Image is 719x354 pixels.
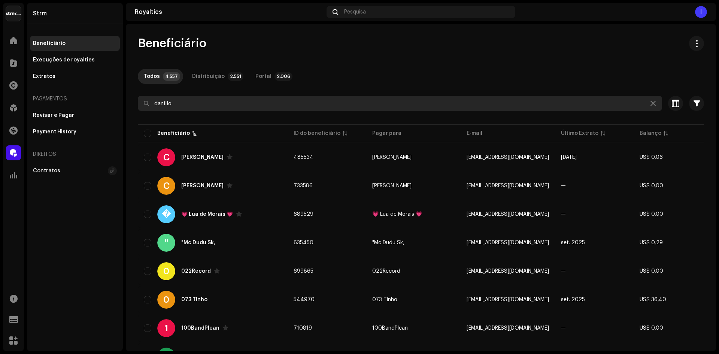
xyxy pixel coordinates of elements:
div: Balanço [640,130,661,137]
span: 689529 [294,212,313,217]
div: Extratos [33,73,55,79]
img: 408b884b-546b-4518-8448-1008f9c76b02 [6,6,21,21]
div: Beneficiário [157,130,190,137]
span: 699865 [294,269,313,274]
div: I [695,6,707,18]
re-a-nav-header: Pagamentos [30,90,120,108]
span: infoluademorais@yahoo.com [467,212,549,217]
re-a-nav-header: Direitos [30,145,120,163]
span: 💗 Lua de Morais 💗 [372,212,422,217]
re-m-nav-item: Extratos [30,69,120,84]
div: 100BandPlean [181,326,219,331]
span: — [561,212,566,217]
div: C [157,177,175,195]
span: 073 Tinho [372,297,397,302]
input: Pesquisa [138,96,662,111]
span: US$ 36,40 [640,297,666,302]
span: set. 2025 [561,240,585,245]
div: Último Extrato [561,130,598,137]
re-m-nav-item: Execuções de royalties [30,52,120,67]
span: US$ 0,00 [640,212,663,217]
span: 100BandPlean [372,326,408,331]
div: 022Record [181,269,211,274]
div: "Mc Dudu Sk, [181,240,215,245]
div: Payment History [33,129,76,135]
span: mana9584@gmail.com [467,297,549,302]
span: US$ 0,00 [640,269,663,274]
span: 544970 [294,297,315,302]
div: Todos [144,69,160,84]
p-badge: 4.557 [163,72,180,81]
re-m-nav-item: Payment History [30,124,120,139]
p-badge: 2.551 [228,72,243,81]
div: � [157,205,175,223]
span: — [561,269,566,274]
re-m-nav-item: Contratos [30,163,120,178]
div: Execuções de royalties [33,57,95,63]
span: — [561,183,566,188]
span: Carlos [372,155,412,160]
div: Portal [255,69,271,84]
div: Revisar e Pagar [33,112,74,118]
div: 073 Tinho [181,297,207,302]
div: 0 [157,262,175,280]
span: Beneficiário [138,36,206,51]
span: getcashjiff@yahoo.com [467,183,549,188]
span: 485534 [294,155,313,160]
div: Contratos [33,168,60,174]
span: Christopher Jones [372,183,412,188]
re-m-nav-item: Beneficiário [30,36,120,51]
span: 733586 [294,183,313,188]
span: US$ 0,00 [640,183,663,188]
span: jun. 2025 [561,155,577,160]
p-badge: 2.006 [274,72,292,81]
div: Royalties [135,9,324,15]
span: — [561,326,566,331]
div: Christopher Jones [181,183,224,188]
div: ID do beneficiário [294,130,340,137]
div: Beneficiário [33,40,66,46]
span: US$ 0,06 [640,155,663,160]
span: juniorfrea5@gmail.com [467,326,549,331]
div: 1 [157,319,175,337]
span: atlanticorecords54@gmail.com [467,269,549,274]
div: Carlos [181,155,224,160]
span: US$ 0,29 [640,240,663,245]
span: set. 2025 [561,297,585,302]
span: 635450 [294,240,313,245]
span: "Mc Dudu Sk, [372,240,404,245]
span: US$ 0,00 [640,326,663,331]
span: Pesquisa [344,9,366,15]
div: 💗 Lua de Morais 💗 [181,212,233,217]
div: Distribuição [192,69,225,84]
span: 022Record [372,269,400,274]
re-m-nav-item: Revisar e Pagar [30,108,120,123]
span: kalzin025@gmail.com [467,155,549,160]
div: C [157,148,175,166]
span: eduardoferreira96789@gmail.com [467,240,549,245]
div: 0 [157,291,175,309]
span: 710819 [294,326,312,331]
div: " [157,234,175,252]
